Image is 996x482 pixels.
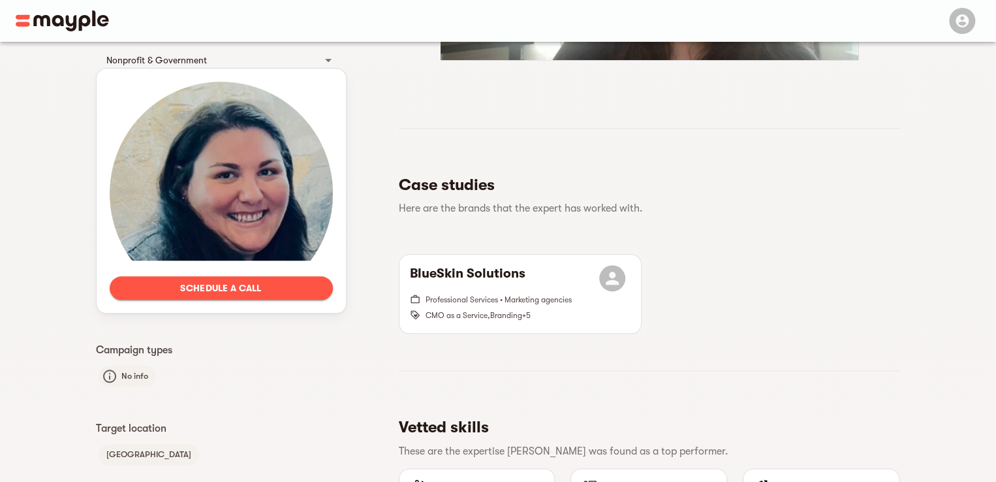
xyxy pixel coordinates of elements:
p: Campaign types [96,342,347,358]
span: Branding [490,311,522,320]
h6: BlueSkin Solutions [410,265,525,291]
span: Professional Services • Marketing agencies [426,295,572,304]
p: Here are the brands that the expert has worked with. [399,201,890,216]
span: Schedule a call [120,280,322,296]
p: Target location [96,421,347,436]
span: CMO as a Service , [426,311,490,320]
h5: Vetted skills [399,417,890,438]
span: No info [114,368,156,384]
div: Nonprofit & Government [96,44,347,76]
span: [GEOGRAPHIC_DATA] [99,447,199,462]
p: These are the expertise [PERSON_NAME] was found as a top performer. [399,443,890,459]
h5: Case studies [399,174,890,195]
span: Menu [941,14,980,25]
div: Nonprofit & Government [106,52,313,68]
span: + 5 [522,311,531,320]
img: Main logo [16,10,109,31]
button: Schedule a call [110,276,333,300]
button: BlueSkin SolutionsProfessional Services • Marketing agenciesCMO as a Service,Branding+5 [399,255,641,333]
